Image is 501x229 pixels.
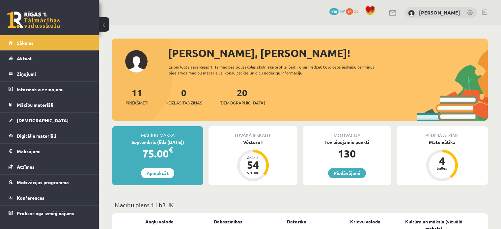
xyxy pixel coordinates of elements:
[112,139,203,146] div: Septembris (līdz [DATE])
[9,206,91,221] a: Proktoringa izmēģinājums
[17,82,91,97] legend: Informatīvie ziņojumi
[432,166,452,170] div: balles
[9,66,91,81] a: Ziņojumi
[432,156,452,166] div: 4
[17,40,34,46] span: Sākums
[17,55,33,61] span: Aktuāli
[17,117,69,123] span: [DEMOGRAPHIC_DATA]
[346,8,353,15] span: 78
[9,35,91,50] a: Sākums
[397,126,488,139] div: Pēdējā atzīme
[17,210,74,216] span: Proktoringa izmēģinājums
[219,87,265,106] a: 20[DEMOGRAPHIC_DATA]
[17,66,91,81] legend: Ziņojumi
[125,87,148,106] a: 11Priekšmeti
[168,45,488,61] div: [PERSON_NAME], [PERSON_NAME]!
[169,64,394,76] div: Laipni lūgts savā Rīgas 1. Tālmācības vidusskolas skolnieka profilā. Šeit Tu vari redzēt tuvojošo...
[9,190,91,205] a: Konferences
[408,10,415,16] img: Sofija Spure
[141,168,174,178] a: Apmaksāt
[243,156,263,159] div: Atlicis
[17,195,44,201] span: Konferences
[17,133,56,139] span: Digitālie materiāli
[303,139,391,146] div: Tev pieejamie punkti
[125,100,148,106] span: Priekšmeti
[165,100,202,106] span: Neizlasītās ziņas
[9,128,91,143] a: Digitālie materiāli
[329,8,339,15] span: 130
[209,126,297,139] div: Tuvākā ieskaite
[354,8,358,14] span: xp
[214,218,242,225] a: Dabaszinības
[243,170,263,174] div: dienas
[9,82,91,97] a: Informatīvie ziņojumi
[303,126,391,139] div: Motivācija
[9,113,91,128] a: [DEMOGRAPHIC_DATA]
[169,145,173,155] span: €
[9,175,91,190] a: Motivācijas programma
[17,144,91,159] legend: Maksājumi
[115,200,485,209] p: Mācību plāns 11.b3 JK
[303,146,391,161] div: 130
[17,164,35,170] span: Atzīmes
[209,139,297,182] a: Vēsture I Atlicis 54 dienas
[209,139,297,146] div: Vēsture I
[397,139,488,182] a: Matemātika 4 balles
[328,168,366,178] a: Piedāvājumi
[243,159,263,170] div: 54
[112,126,203,139] div: Mācību maksa
[17,102,53,108] span: Mācību materiāli
[9,159,91,174] a: Atzīmes
[350,218,380,225] a: Krievu valoda
[340,8,345,14] span: mP
[17,179,69,185] span: Motivācijas programma
[112,146,203,161] div: 75.00
[329,8,345,14] a: 130 mP
[419,9,460,16] a: [PERSON_NAME]
[165,87,202,106] a: 0Neizlasītās ziņas
[9,97,91,112] a: Mācību materiāli
[9,51,91,66] a: Aktuāli
[219,100,265,106] span: [DEMOGRAPHIC_DATA]
[287,218,306,225] a: Datorika
[7,12,60,28] a: Rīgas 1. Tālmācības vidusskola
[397,139,488,146] div: Matemātika
[346,8,362,14] a: 78 xp
[145,218,174,225] a: Angļu valoda
[9,144,91,159] a: Maksājumi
